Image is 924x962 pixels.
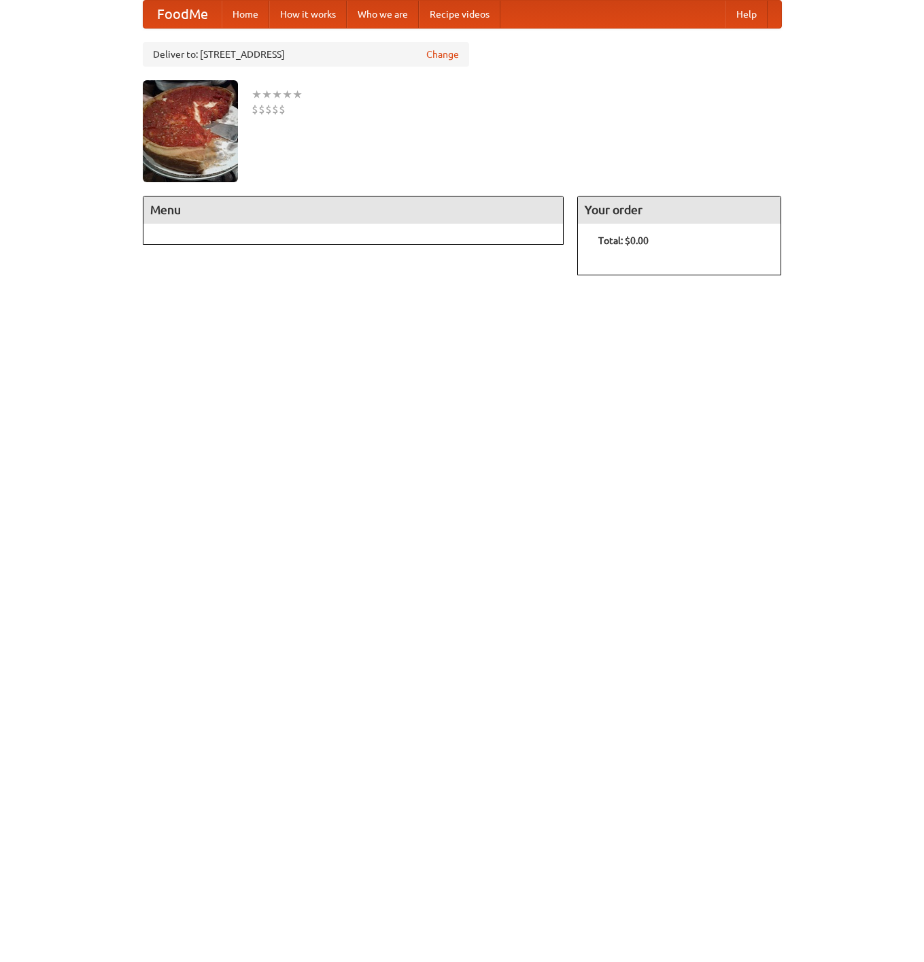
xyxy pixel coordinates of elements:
a: FoodMe [143,1,222,28]
li: $ [258,102,265,117]
a: Home [222,1,269,28]
li: ★ [282,87,292,102]
h4: Menu [143,196,564,224]
div: Deliver to: [STREET_ADDRESS] [143,42,469,67]
a: Change [426,48,459,61]
h4: Your order [578,196,781,224]
a: Help [725,1,768,28]
a: Recipe videos [419,1,500,28]
li: $ [272,102,279,117]
a: Who we are [347,1,419,28]
img: angular.jpg [143,80,238,182]
li: $ [252,102,258,117]
li: $ [279,102,286,117]
li: ★ [292,87,303,102]
li: ★ [272,87,282,102]
a: How it works [269,1,347,28]
li: ★ [252,87,262,102]
li: $ [265,102,272,117]
li: ★ [262,87,272,102]
b: Total: $0.00 [598,235,649,246]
